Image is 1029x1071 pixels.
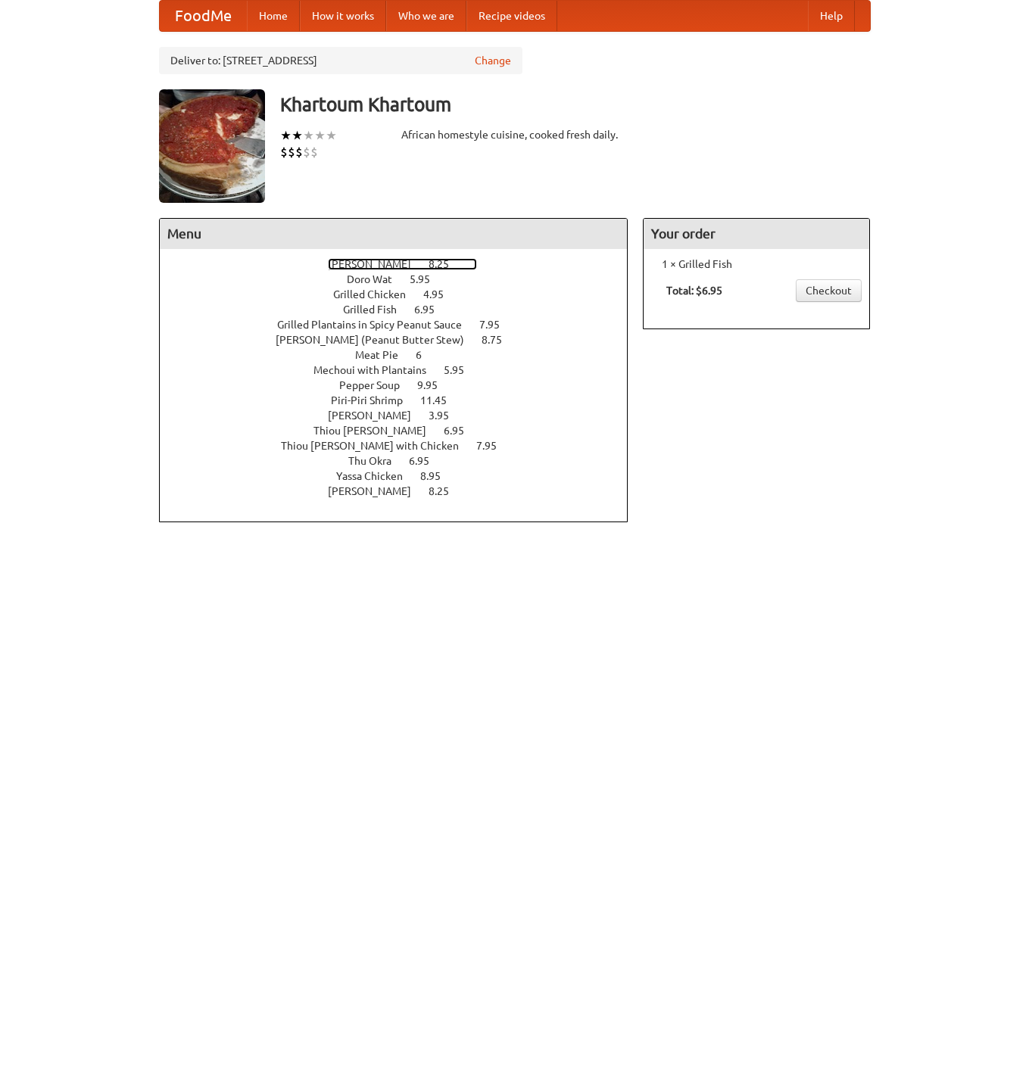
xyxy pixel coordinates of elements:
span: Meat Pie [355,349,413,361]
a: Doro Wat 5.95 [347,273,458,285]
span: 8.95 [420,470,456,482]
li: $ [280,144,288,160]
span: Thu Okra [348,455,407,467]
a: Pepper Soup 9.95 [339,379,466,391]
li: 1 × Grilled Fish [651,257,862,272]
a: How it works [300,1,386,31]
span: Thiou [PERSON_NAME] [313,425,441,437]
h4: Menu [160,219,628,249]
span: 5.95 [444,364,479,376]
a: [PERSON_NAME] 8.25 [328,485,477,497]
li: ★ [303,127,314,144]
li: $ [295,144,303,160]
span: Pepper Soup [339,379,415,391]
span: 11.45 [420,394,462,406]
h4: Your order [644,219,869,249]
li: $ [288,144,295,160]
span: 8.25 [429,485,464,497]
span: Grilled Chicken [333,288,421,300]
a: Checkout [796,279,862,302]
h3: Khartoum Khartoum [280,89,871,120]
span: Yassa Chicken [336,470,418,482]
span: 6 [416,349,437,361]
span: [PERSON_NAME] [328,485,426,497]
span: [PERSON_NAME] (Peanut Butter Stew) [276,334,479,346]
a: [PERSON_NAME] 3.95 [328,409,477,422]
a: Piri-Piri Shrimp 11.45 [331,394,475,406]
span: 8.25 [429,258,464,270]
span: Doro Wat [347,273,407,285]
a: Change [475,53,511,68]
span: 8.75 [482,334,517,346]
b: Total: $6.95 [666,285,722,297]
a: Thu Okra 6.95 [348,455,457,467]
span: Thiou [PERSON_NAME] with Chicken [281,440,474,452]
span: 5.95 [410,273,445,285]
div: African homestyle cuisine, cooked fresh daily. [401,127,628,142]
a: Mechoui with Plantains 5.95 [313,364,492,376]
a: Thiou [PERSON_NAME] with Chicken 7.95 [281,440,525,452]
span: 6.95 [444,425,479,437]
span: Grilled Plantains in Spicy Peanut Sauce [277,319,477,331]
span: Grilled Fish [343,304,412,316]
span: 7.95 [479,319,515,331]
span: 6.95 [414,304,450,316]
li: ★ [292,127,303,144]
span: [PERSON_NAME] [328,258,426,270]
li: $ [303,144,310,160]
span: [PERSON_NAME] [328,409,426,422]
span: Piri-Piri Shrimp [331,394,418,406]
span: Mechoui with Plantains [313,364,441,376]
li: ★ [314,127,326,144]
li: ★ [326,127,337,144]
a: Grilled Chicken 4.95 [333,288,472,300]
span: 4.95 [423,288,459,300]
a: Who we are [386,1,466,31]
a: Meat Pie 6 [355,349,450,361]
a: Recipe videos [466,1,557,31]
a: Yassa Chicken 8.95 [336,470,469,482]
a: [PERSON_NAME] 8.25 [328,258,477,270]
span: 9.95 [417,379,453,391]
a: FoodMe [160,1,247,31]
img: angular.jpg [159,89,265,203]
a: Help [808,1,855,31]
a: Thiou [PERSON_NAME] 6.95 [313,425,492,437]
a: [PERSON_NAME] (Peanut Butter Stew) 8.75 [276,334,530,346]
a: Grilled Plantains in Spicy Peanut Sauce 7.95 [277,319,528,331]
div: Deliver to: [STREET_ADDRESS] [159,47,522,74]
span: 7.95 [476,440,512,452]
span: 6.95 [409,455,444,467]
li: $ [310,144,318,160]
span: 3.95 [429,409,464,422]
a: Home [247,1,300,31]
a: Grilled Fish 6.95 [343,304,463,316]
li: ★ [280,127,292,144]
